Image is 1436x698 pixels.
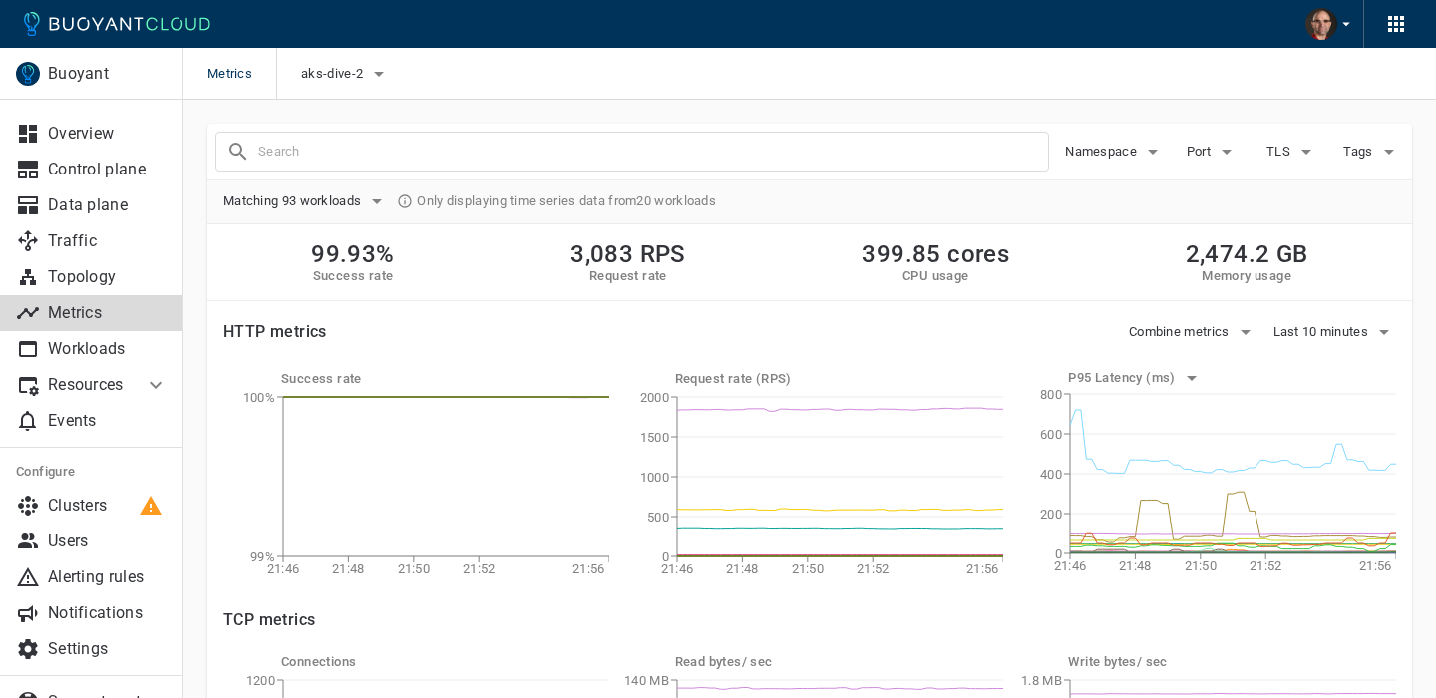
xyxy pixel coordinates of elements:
[48,496,168,516] p: Clusters
[48,639,168,659] p: Settings
[1065,137,1165,167] button: Namespace
[243,390,275,405] tspan: 100%
[1022,673,1063,688] tspan: 1.8 MB
[1185,558,1218,573] tspan: 21:50
[570,240,686,268] h2: 3,083 RPS
[660,561,693,576] tspan: 21:46
[1273,317,1397,347] button: Last 10 minutes
[1119,558,1152,573] tspan: 21:48
[417,193,716,209] span: Only displaying time series data from 20 workloads
[250,549,275,564] tspan: 99%
[1068,370,1179,386] h5: P95 Latency (ms)
[1359,558,1392,573] tspan: 21:56
[301,66,367,82] span: aks-dive-2
[311,268,394,284] h5: Success rate
[1187,144,1215,160] span: Port
[1260,137,1324,167] button: TLS
[16,62,40,86] img: Buoyant
[1040,467,1062,482] tspan: 400
[48,375,128,395] p: Resources
[572,561,605,576] tspan: 21:56
[675,654,1003,670] h5: Read bytes / sec
[207,48,276,100] span: Metrics
[301,59,391,89] button: aks-dive-2
[16,464,168,480] h5: Configure
[1129,324,1234,340] span: Combine metrics
[281,654,609,670] h5: Connections
[1040,507,1062,522] tspan: 200
[1040,427,1062,442] tspan: 600
[398,561,431,576] tspan: 21:50
[1340,137,1404,167] button: Tags
[570,268,686,284] h5: Request rate
[726,561,759,576] tspan: 21:48
[48,64,167,84] p: Buoyant
[661,549,668,564] tspan: 0
[48,411,168,431] p: Events
[48,603,168,623] p: Notifications
[258,138,1048,166] input: Search
[1181,137,1245,167] button: Port
[1068,654,1396,670] h5: Write bytes / sec
[48,567,168,587] p: Alerting rules
[1054,558,1087,573] tspan: 21:46
[48,195,168,215] p: Data plane
[48,160,168,179] p: Control plane
[639,430,668,445] tspan: 1500
[1273,324,1373,340] span: Last 10 minutes
[791,561,824,576] tspan: 21:50
[1343,144,1376,160] span: Tags
[267,561,300,576] tspan: 21:46
[639,390,668,405] tspan: 2000
[48,531,168,551] p: Users
[647,510,669,524] tspan: 500
[281,371,609,387] h5: Success rate
[1040,387,1062,402] tspan: 800
[246,673,275,688] tspan: 1200
[48,303,168,323] p: Metrics
[1266,144,1294,160] span: TLS
[1065,144,1141,160] span: Namespace
[1305,8,1337,40] img: Travis Beckham
[48,267,168,287] p: Topology
[48,231,168,251] p: Traffic
[1068,363,1203,393] button: P95 Latency (ms)
[675,371,1003,387] h5: Request rate (RPS)
[624,673,669,688] tspan: 140 MB
[862,240,1009,268] h2: 399.85 cores
[463,561,496,576] tspan: 21:52
[1186,268,1308,284] h5: Memory usage
[1055,546,1062,561] tspan: 0
[223,186,389,216] button: Matching 93 workloads
[223,322,327,342] h4: HTTP metrics
[223,610,1396,630] h4: TCP metrics
[1186,240,1308,268] h2: 2,474.2 GB
[862,268,1009,284] h5: CPU usage
[1129,317,1257,347] button: Combine metrics
[857,561,890,576] tspan: 21:52
[223,193,365,209] span: Matching 93 workloads
[966,561,999,576] tspan: 21:56
[1250,558,1282,573] tspan: 21:52
[48,339,168,359] p: Workloads
[332,561,365,576] tspan: 21:48
[639,470,668,485] tspan: 1000
[311,240,394,268] h2: 99.93%
[48,124,168,144] p: Overview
